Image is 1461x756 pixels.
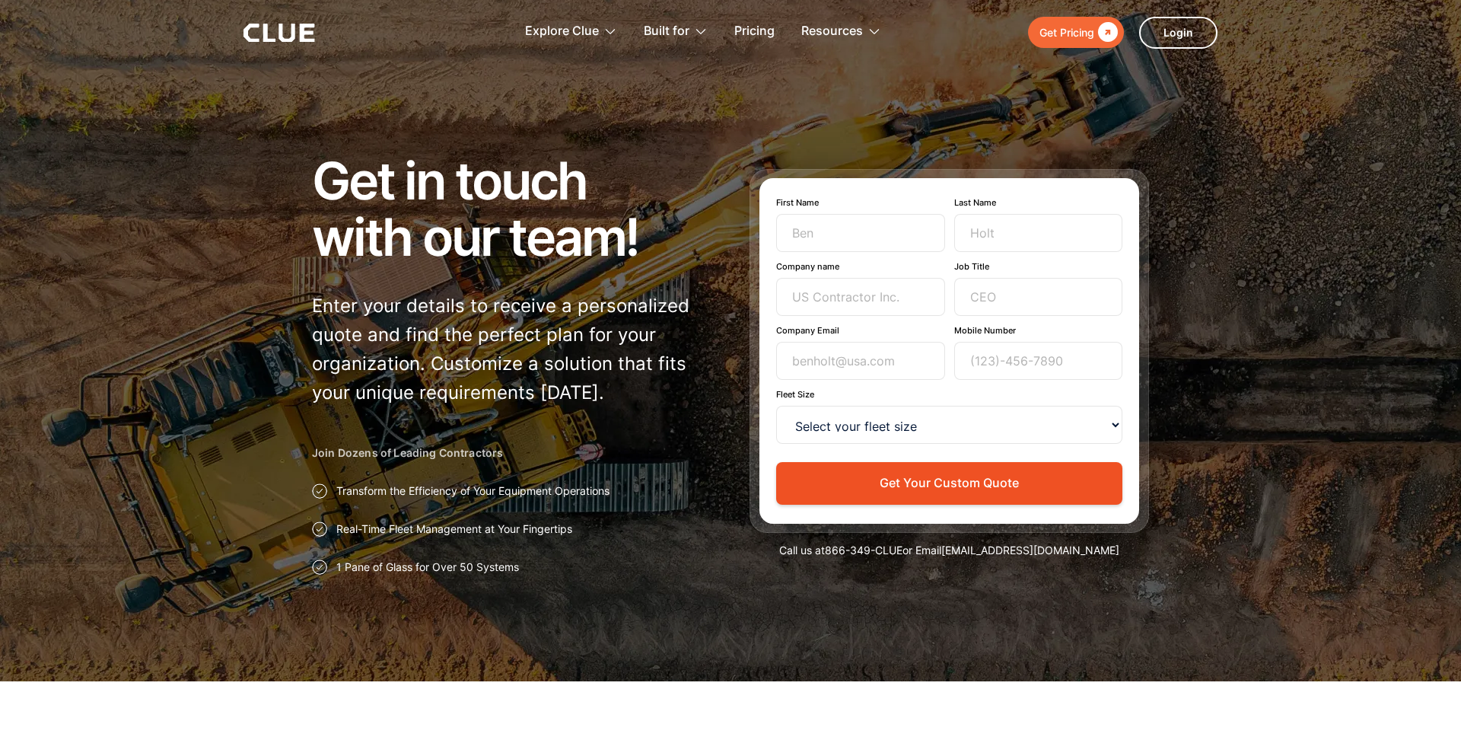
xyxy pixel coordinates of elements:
input: (123)-456-7890 [954,342,1123,380]
div: Explore Clue [525,8,599,56]
input: Holt [954,214,1123,252]
div: Explore Clue [525,8,617,56]
img: Approval checkmark icon [312,483,327,499]
p: Real-Time Fleet Management at Your Fingertips [336,522,572,537]
div: Call us at or Email [750,543,1149,558]
img: Approval checkmark icon [312,522,327,537]
div: Built for [644,8,708,56]
div: Get Pricing [1039,23,1094,42]
label: Mobile Number [954,325,1123,336]
div: Built for [644,8,689,56]
h1: Get in touch with our team! [312,152,711,265]
a: Pricing [734,8,775,56]
p: Transform the Efficiency of Your Equipment Operations [336,483,610,499]
button: Get Your Custom Quote [776,462,1122,504]
label: Company Email [776,325,945,336]
a: Get Pricing [1028,17,1124,48]
label: Last Name [954,197,1123,208]
p: Enter your details to receive a personalized quote and find the perfect plan for your organizatio... [312,292,711,407]
label: First Name [776,197,945,208]
input: US Contractor Inc. [776,278,945,316]
div: Resources [801,8,863,56]
label: Fleet Size [776,389,1122,400]
label: Job Title [954,261,1123,272]
input: benholt@usa.com [776,342,945,380]
input: CEO [954,278,1123,316]
input: Ben [776,214,945,252]
a: [EMAIL_ADDRESS][DOMAIN_NAME] [941,544,1119,557]
div: Resources [801,8,881,56]
img: Approval checkmark icon [312,560,327,575]
label: Company name [776,261,945,272]
a: Login [1139,17,1217,49]
h2: Join Dozens of Leading Contractors [312,445,711,461]
div:  [1094,23,1118,42]
a: 866-349-CLUE [825,544,902,557]
p: 1 Pane of Glass for Over 50 Systems [336,560,519,575]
